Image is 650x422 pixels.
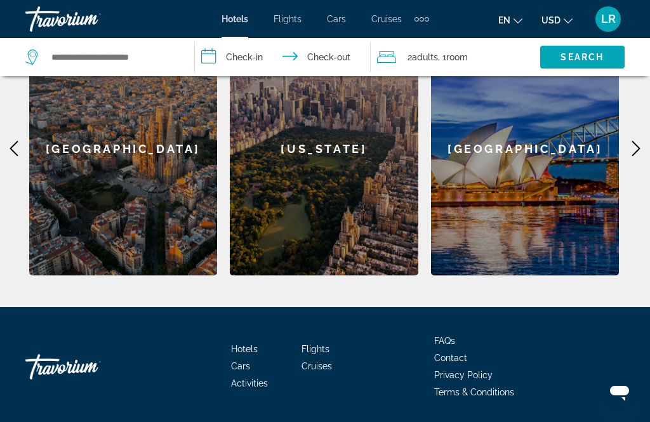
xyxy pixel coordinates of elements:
span: LR [601,13,616,25]
a: FAQs [434,336,455,346]
a: Travorium [25,348,152,386]
a: Terms & Conditions [434,387,514,397]
button: Search [540,46,625,69]
iframe: Button to launch messaging window [599,371,640,412]
a: Cruises [371,14,402,24]
a: Cars [231,361,250,371]
button: Check in and out dates [195,38,371,76]
a: Activities [231,378,268,388]
a: [GEOGRAPHIC_DATA] [431,22,620,275]
span: USD [541,15,560,25]
button: Change currency [541,11,573,29]
a: Cruises [302,361,332,371]
button: Change language [498,11,522,29]
a: Contact [434,353,467,363]
a: Flights [274,14,302,24]
a: Cars [327,14,346,24]
button: User Menu [592,6,625,32]
span: Search [560,52,604,62]
span: Adults [412,52,438,62]
a: Hotels [231,344,258,354]
a: Hotels [222,14,248,24]
span: 2 [408,48,438,66]
span: Room [446,52,468,62]
button: Extra navigation items [415,9,429,29]
a: Privacy Policy [434,370,493,380]
a: [GEOGRAPHIC_DATA] [29,22,218,275]
button: Travelers: 2 adults, 0 children [371,38,540,76]
a: Flights [302,344,329,354]
span: , 1 [438,48,468,66]
a: [US_STATE] [230,22,418,275]
span: en [498,15,510,25]
a: Travorium [25,3,152,36]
